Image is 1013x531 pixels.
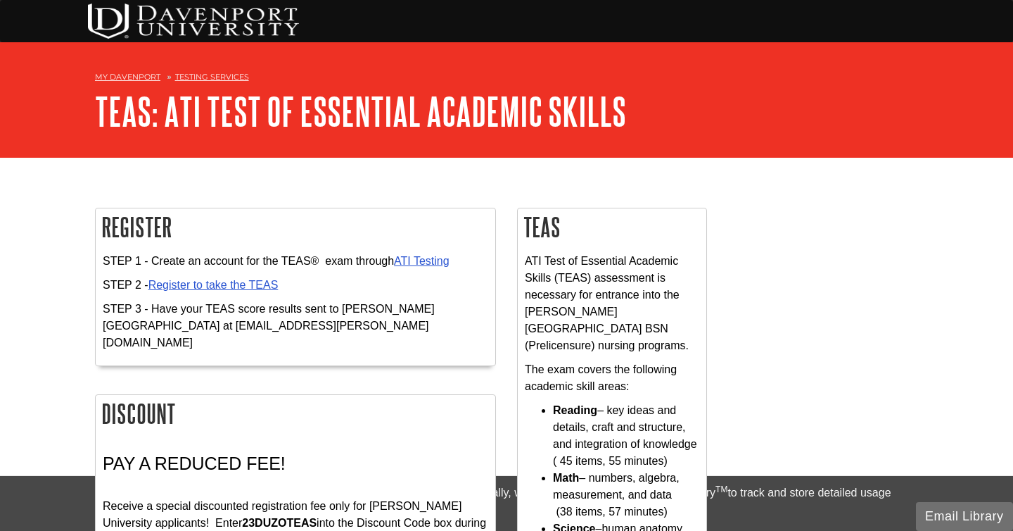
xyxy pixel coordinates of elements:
p: STEP 2 - [103,277,488,294]
p: ATI Test of Essential Academic Skills (TEAS) assessment is necessary for entrance into the [PERSO... [525,253,699,354]
button: Email Library [916,502,1013,531]
h2: Register [96,208,495,246]
li: – numbers, algebra, measurement, and data (38 items, 57 minutes) [553,470,699,520]
strong: Reading [553,404,597,416]
p: The exam covers the following academic skill areas: [525,361,699,395]
a: ATI Testing [394,255,450,267]
a: Testing Services [175,72,249,82]
sup: TM [715,485,727,494]
strong: 23DUZOTEAS [242,517,317,529]
a: TEAS: ATI Test of Essential Academic Skills [95,89,626,133]
a: Register to take the TEAS [148,279,279,291]
h3: PAY A REDUCED FEE! [103,454,488,474]
h2: TEAS [518,208,706,246]
li: – key ideas and details, craft and structure, and integration of knowledge ( 45 items, 55 minutes) [553,402,699,470]
h2: Discount [96,395,495,432]
p: STEP 1 - Create an account for the TEAS® exam through [103,253,488,270]
a: My Davenport [95,71,160,83]
nav: breadcrumb [95,68,918,90]
img: DU Testing Services [88,4,299,39]
p: STEP 3 - Have your TEAS score results sent to [PERSON_NAME][GEOGRAPHIC_DATA] at [EMAIL_ADDRESS][P... [103,301,488,351]
strong: Math [553,472,579,484]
